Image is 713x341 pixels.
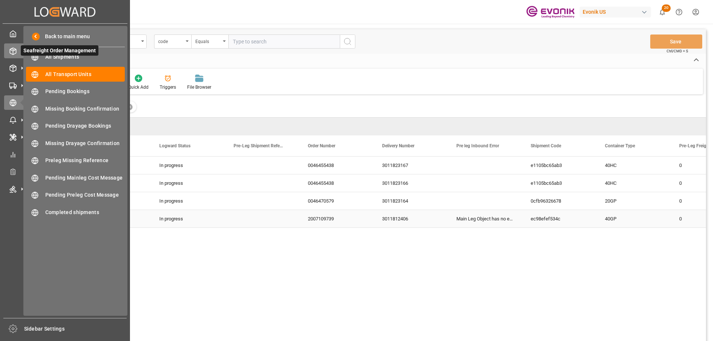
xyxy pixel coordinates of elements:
div: Triggers [160,84,176,91]
button: Help Center [671,4,687,20]
div: In progress [150,192,225,210]
a: Pending Bookings [26,84,125,99]
div: Evonik US [580,7,651,17]
div: 3011823167 [373,157,447,174]
span: Pending Bookings [45,88,125,95]
a: Missing Booking Confirmation [26,101,125,116]
span: Logward Status [159,143,191,148]
span: Missing Drayage Confirmation [45,140,125,147]
div: code [158,36,183,45]
button: show 20 new notifications [654,4,671,20]
div: 40HC [596,157,670,174]
span: Pre leg Inbound Error [456,143,499,148]
span: Sidebar Settings [24,325,127,333]
span: Order Number [308,143,335,148]
span: Container Type [605,143,635,148]
div: 40GP [596,210,670,227]
span: Pending Mainleg Cost Message [45,174,125,182]
div: Main Leg Object has no evonik reference [447,210,522,227]
div: 3011823164 [373,192,447,210]
button: search button [340,35,355,49]
div: e1105bc65ab3 [522,174,596,192]
span: Delivery Number [382,143,414,148]
div: Equals [195,36,221,45]
a: Completed shipments [26,205,125,219]
button: open menu [191,35,228,49]
span: All Shipments [45,53,125,61]
div: ec98efef534c [522,210,596,227]
span: Pre-Leg Shipment Reference Evonik [234,143,283,148]
span: Pending Preleg Cost Message [45,191,125,199]
a: My Reports [4,147,126,161]
div: 0046455438 [299,157,373,174]
div: 20GP [596,192,670,210]
div: 0046470579 [299,192,373,210]
img: Evonik-brand-mark-Deep-Purple-RGB.jpeg_1700498283.jpeg [526,6,574,19]
button: open menu [154,35,191,49]
button: Save [650,35,702,49]
a: Preleg Missing Reference [26,153,125,168]
span: Missing Booking Confirmation [45,105,125,113]
div: 0046455438 [299,174,373,192]
span: Preleg Missing Reference [45,157,125,164]
input: Type to search [228,35,340,49]
div: 40HC [596,174,670,192]
a: My Cockpit [4,26,126,41]
span: Completed shipments [45,209,125,216]
span: Seafreight Order Management [21,45,98,56]
a: Pending Drayage Bookings [26,119,125,133]
span: 20 [662,4,671,12]
div: Quick Add [128,84,149,91]
a: Pending Mainleg Cost Message [26,170,125,185]
a: All Shipments [26,50,125,64]
span: Back to main menu [40,33,90,40]
div: File Browser [187,84,211,91]
div: 0cfb96326678 [522,192,596,210]
button: Evonik US [580,5,654,19]
a: All Transport Units [26,67,125,81]
span: All Transport Units [45,71,125,78]
div: In progress [150,174,225,192]
div: 3011823166 [373,174,447,192]
div: 3011812406 [373,210,447,227]
span: Ctrl/CMD + S [667,48,688,54]
div: e1105bc65ab3 [522,157,596,174]
div: In progress [150,210,225,227]
div: 2007109739 [299,210,373,227]
a: Transport Planner [4,164,126,179]
a: Pending Preleg Cost Message [26,188,125,202]
a: Missing Drayage Confirmation [26,136,125,150]
span: Pending Drayage Bookings [45,122,125,130]
div: In progress [150,157,225,174]
span: Shipment Code [531,143,561,148]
